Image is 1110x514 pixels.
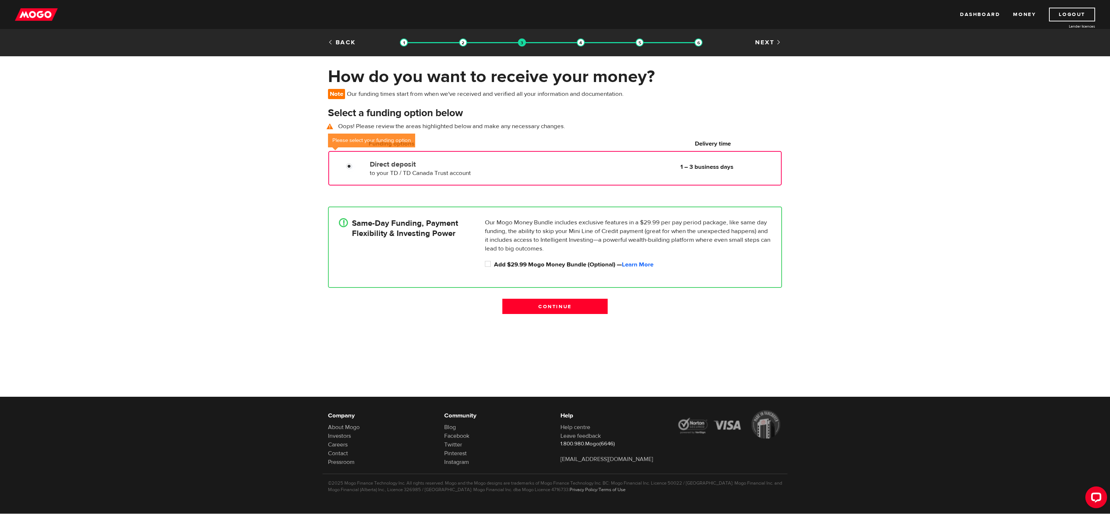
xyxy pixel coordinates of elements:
[444,424,456,431] a: Blog
[1013,8,1036,21] a: Money
[646,139,779,148] h6: Delivery time
[560,432,601,440] a: Leave feedback
[694,38,702,46] img: transparent-188c492fd9eaac0f573672f40bb141c2.gif
[328,38,356,46] a: Back
[369,139,536,148] h6: Funding options
[636,38,644,46] img: transparent-188c492fd9eaac0f573672f40bb141c2.gif
[502,299,608,314] input: Continue
[328,441,348,448] a: Careers
[560,424,590,431] a: Help centre
[599,487,625,493] a: Terms of Use
[518,38,526,46] img: transparent-188c492fd9eaac0f573672f40bb141c2.gif
[680,163,733,171] b: 1 – 3 business days
[444,458,469,466] a: Instagram
[960,8,1000,21] a: Dashboard
[577,38,585,46] img: transparent-188c492fd9eaac0f573672f40bb141c2.gif
[328,432,351,440] a: Investors
[370,169,471,177] span: to your TD / TD Canada Trust account
[444,432,469,440] a: Facebook
[328,134,415,147] div: Please select your funding option
[352,218,458,238] h4: Same-Day Funding, Payment Flexibility & Investing Power
[328,122,782,131] p: Oops! Please review the areas highlighted below and make any necessary changes.
[444,441,462,448] a: Twitter
[485,260,494,269] input: Add $29.99 Mogo Money Bundle (Optional) &mdash; <a id="loan_application_mini_bundle_learn_more" h...
[494,260,771,269] label: Add $29.99 Mogo Money Bundle (Optional) —
[370,160,536,169] label: Direct deposit
[328,450,348,457] a: Contact
[15,8,58,21] img: mogo_logo-11ee424be714fa7cbb0f0f49df9e16ec.png
[459,38,467,46] img: transparent-188c492fd9eaac0f573672f40bb141c2.gif
[560,440,666,448] p: 1.800.980.Mogo(6646)
[755,38,782,46] a: Next
[677,410,782,438] img: legal-icons-92a2ffecb4d32d839781d1b4e4802d7b.png
[328,458,355,466] a: Pressroom
[485,218,771,253] p: Our Mogo Money Bundle includes exclusive features in a $29.99 per pay period package, like same d...
[444,411,550,420] h6: Community
[328,480,782,493] p: ©2025 Mogo Finance Technology Inc. All rights reserved. Mogo and the Mogo designs are trademarks ...
[1041,24,1095,29] a: Lender licences
[328,107,782,119] h3: Select a funding option below
[328,67,782,86] h1: How do you want to receive your money?
[328,89,627,99] p: Our funding times start from when we've received and verified all your information and documentat...
[400,38,408,46] img: transparent-188c492fd9eaac0f573672f40bb141c2.gif
[328,89,345,99] span: Note
[1049,8,1095,21] a: Logout
[444,450,467,457] a: Pinterest
[570,487,597,493] a: Privacy Policy
[328,411,433,420] h6: Company
[622,261,653,269] a: Learn More
[1079,484,1110,514] iframe: LiveChat chat widget
[560,411,666,420] h6: Help
[328,424,360,431] a: About Mogo
[339,218,348,227] div: !
[560,456,653,463] a: [EMAIL_ADDRESS][DOMAIN_NAME]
